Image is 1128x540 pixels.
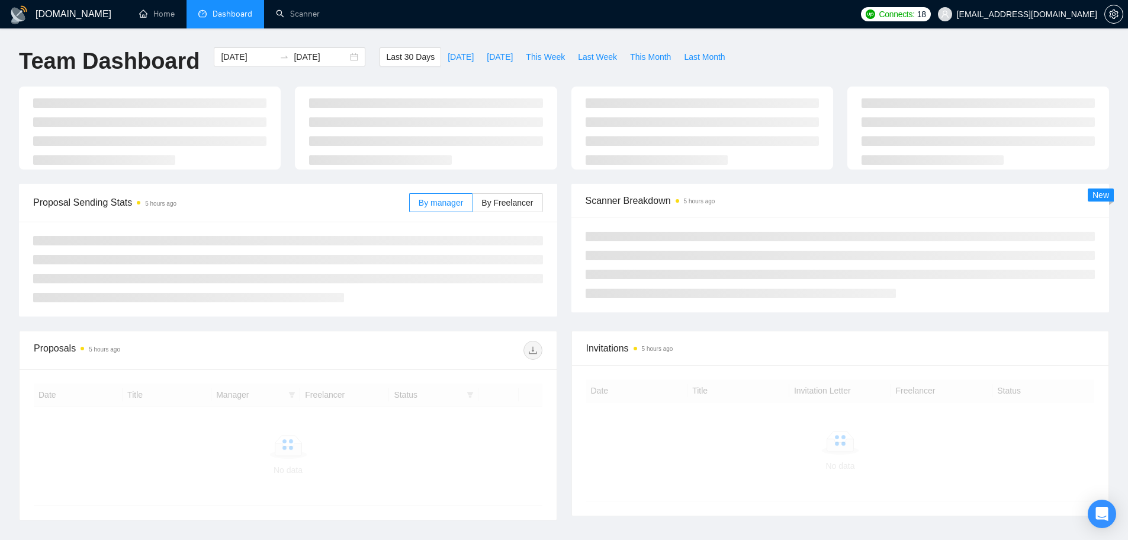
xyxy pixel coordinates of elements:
[276,9,320,19] a: searchScanner
[19,47,200,75] h1: Team Dashboard
[487,50,513,63] span: [DATE]
[89,346,120,353] time: 5 hours ago
[941,10,949,18] span: user
[630,50,671,63] span: This Month
[145,200,176,207] time: 5 hours ago
[481,198,533,207] span: By Freelancer
[578,50,617,63] span: Last Week
[1104,9,1123,19] a: setting
[519,47,571,66] button: This Week
[684,50,725,63] span: Last Month
[879,8,914,21] span: Connects:
[1088,500,1116,528] div: Open Intercom Messenger
[586,193,1095,208] span: Scanner Breakdown
[1092,190,1109,200] span: New
[34,341,288,360] div: Proposals
[448,50,474,63] span: [DATE]
[386,50,435,63] span: Last 30 Days
[419,198,463,207] span: By manager
[279,52,289,62] span: swap-right
[526,50,565,63] span: This Week
[642,346,673,352] time: 5 hours ago
[866,9,875,19] img: upwork-logo.png
[571,47,624,66] button: Last Week
[294,50,348,63] input: End date
[441,47,480,66] button: [DATE]
[677,47,731,66] button: Last Month
[33,195,409,210] span: Proposal Sending Stats
[139,9,175,19] a: homeHome
[213,9,252,19] span: Dashboard
[9,5,28,24] img: logo
[198,9,207,18] span: dashboard
[624,47,677,66] button: This Month
[480,47,519,66] button: [DATE]
[221,50,275,63] input: Start date
[1104,5,1123,24] button: setting
[684,198,715,205] time: 5 hours ago
[917,8,926,21] span: 18
[380,47,441,66] button: Last 30 Days
[586,341,1095,356] span: Invitations
[279,52,289,62] span: to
